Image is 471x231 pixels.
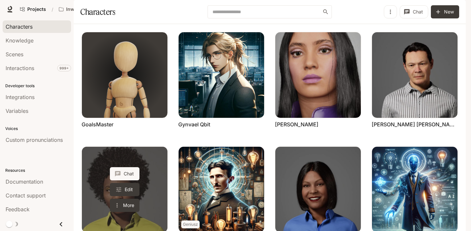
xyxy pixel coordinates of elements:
a: Gynvael Qbit [178,121,210,128]
a: Go to projects [17,3,49,16]
span: Projects [27,7,46,12]
img: Marcus Lim Kah Wei [372,32,458,118]
img: Luna Aura [275,32,361,118]
button: Chat with Mary Hidden [110,167,139,180]
img: Gynvael Qbit [179,32,264,118]
a: GoalsMaster [82,121,113,128]
h1: Characters [80,5,115,18]
img: GoalsMaster [82,32,167,118]
button: Chat [400,5,428,18]
p: Inworld AI Demos kamil [66,7,103,12]
a: [PERSON_NAME] [275,121,318,128]
button: Open workspace menu [56,3,113,16]
div: / [49,6,56,13]
a: [PERSON_NAME] [PERSON_NAME] [372,121,458,128]
button: New [431,5,459,18]
a: Edit Mary Hidden [110,183,139,196]
button: More actions [110,199,139,212]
